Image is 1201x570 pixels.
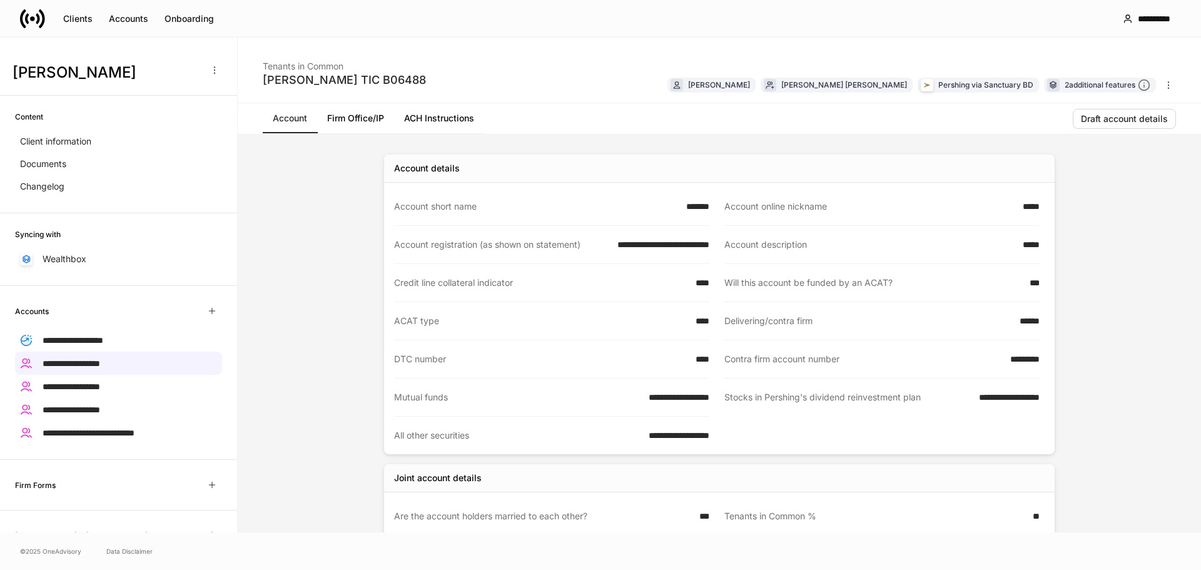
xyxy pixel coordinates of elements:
[15,130,222,153] a: Client information
[263,73,426,88] div: [PERSON_NAME] TIC B06488
[394,238,610,251] div: Account registration (as shown on statement)
[724,200,1015,213] div: Account online nickname
[15,479,56,491] h6: Firm Forms
[15,228,61,240] h6: Syncing with
[63,13,93,25] div: Clients
[15,153,222,175] a: Documents
[20,546,81,556] span: © 2025 OneAdvisory
[1081,113,1168,125] div: Draft account details
[317,103,394,133] a: Firm Office/IP
[394,353,688,365] div: DTC number
[20,158,66,170] p: Documents
[724,238,1015,251] div: Account description
[724,277,1022,289] div: Will this account be funded by an ACAT?
[55,9,101,29] button: Clients
[13,63,200,83] h3: [PERSON_NAME]
[724,353,1003,365] div: Contra firm account number
[109,13,148,25] div: Accounts
[394,391,641,404] div: Mutual funds
[394,510,692,522] div: Are the account holders married to each other?
[394,429,641,442] div: All other securities
[724,391,971,404] div: Stocks in Pershing's dividend reinvestment plan
[20,135,91,148] p: Client information
[15,111,43,123] h6: Content
[101,9,156,29] button: Accounts
[156,9,222,29] button: Onboarding
[165,13,214,25] div: Onboarding
[15,530,187,542] h6: [PERSON_NAME] & [PERSON_NAME] Household
[1065,79,1150,92] div: 2 additional features
[394,472,482,484] div: Joint account details
[263,53,426,73] div: Tenants in Common
[781,79,907,91] div: [PERSON_NAME] [PERSON_NAME]
[394,103,484,133] a: ACH Instructions
[688,79,750,91] div: [PERSON_NAME]
[724,510,1025,523] div: Tenants in Common %
[394,277,688,289] div: Credit line collateral indicator
[15,175,222,198] a: Changelog
[106,546,153,556] a: Data Disclaimer
[20,180,64,193] p: Changelog
[938,79,1033,91] div: Pershing via Sanctuary BD
[394,200,679,213] div: Account short name
[394,315,688,327] div: ACAT type
[1073,109,1176,129] button: Draft account details
[724,315,1012,327] div: Delivering/contra firm
[15,248,222,270] a: Wealthbox
[263,103,317,133] a: Account
[394,162,460,175] div: Account details
[43,253,86,265] p: Wealthbox
[15,305,49,317] h6: Accounts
